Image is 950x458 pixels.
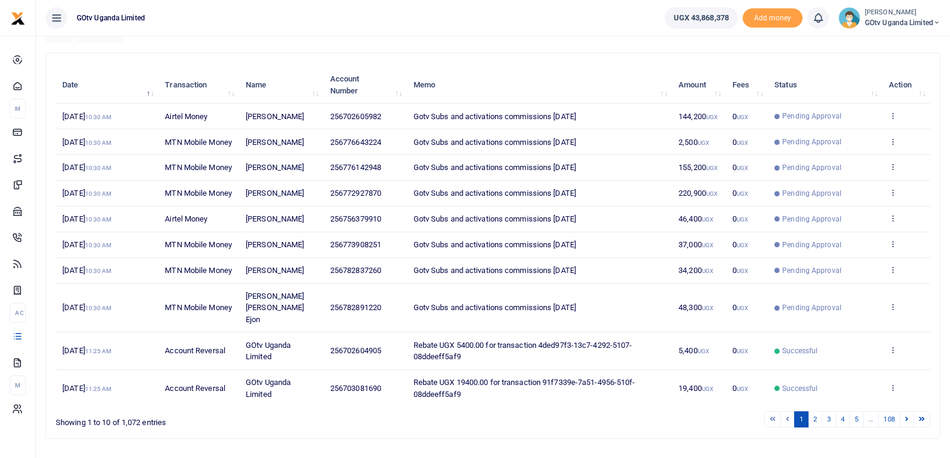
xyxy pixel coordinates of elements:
[85,305,112,311] small: 10:30 AM
[330,112,381,121] span: 256702605982
[56,66,158,104] th: Date: activate to sort column descending
[62,346,111,355] span: [DATE]
[839,7,860,29] img: profile-user
[85,139,112,146] small: 10:30 AM
[165,138,232,147] span: MTN Mobile Money
[414,341,632,362] span: Rebate UGX 5400.00 for transaction 4ded97f3-13c7-4292-5107-08ddeeff5af9
[702,216,713,223] small: UGX
[737,139,748,146] small: UGX
[865,8,940,18] small: [PERSON_NAME]
[85,242,112,248] small: 10:30 AM
[165,189,232,198] span: MTN Mobile Money
[737,114,748,120] small: UGX
[678,240,713,249] span: 37,000
[165,266,232,275] span: MTN Mobile Money
[330,303,381,312] span: 256782891220
[62,266,111,275] span: [DATE]
[678,346,709,355] span: 5,400
[878,411,900,427] a: 108
[324,66,407,104] th: Account Number: activate to sort column ascending
[62,189,111,198] span: [DATE]
[330,189,381,198] span: 256772927870
[732,266,748,275] span: 0
[732,214,748,223] span: 0
[62,214,111,223] span: [DATE]
[246,138,304,147] span: [PERSON_NAME]
[246,292,304,324] span: [PERSON_NAME] [PERSON_NAME] Ejon
[62,384,111,393] span: [DATE]
[698,139,709,146] small: UGX
[732,240,748,249] span: 0
[330,214,381,223] span: 256756379910
[782,214,842,225] span: Pending Approval
[702,242,713,248] small: UGX
[732,346,748,355] span: 0
[414,214,576,223] span: Gotv Subs and activations commissions [DATE]
[678,214,713,223] span: 46,400
[330,163,381,172] span: 256776142948
[737,165,748,171] small: UGX
[702,268,713,274] small: UGX
[865,17,940,28] span: GOtv Uganda Limited
[782,162,842,173] span: Pending Approval
[246,266,304,275] span: [PERSON_NAME]
[706,165,717,171] small: UGX
[732,112,748,121] span: 0
[62,112,111,121] span: [DATE]
[678,266,713,275] span: 34,200
[330,240,381,249] span: 256773908251
[849,411,864,427] a: 5
[414,266,576,275] span: Gotv Subs and activations commissions [DATE]
[706,190,717,197] small: UGX
[165,163,232,172] span: MTN Mobile Money
[732,138,748,147] span: 0
[330,138,381,147] span: 256776643224
[702,305,713,311] small: UGX
[702,386,713,392] small: UGX
[678,384,713,393] span: 19,400
[737,242,748,248] small: UGX
[726,66,768,104] th: Fees: activate to sort column ascending
[414,138,576,147] span: Gotv Subs and activations commissions [DATE]
[165,303,232,312] span: MTN Mobile Money
[11,13,25,22] a: logo-small logo-large logo-large
[782,383,818,394] span: Successful
[246,189,304,198] span: [PERSON_NAME]
[414,303,576,312] span: Gotv Subs and activations commissions [DATE]
[782,239,842,250] span: Pending Approval
[62,303,111,312] span: [DATE]
[660,7,743,29] li: Wallet ballance
[737,348,748,354] small: UGX
[782,111,842,122] span: Pending Approval
[10,375,26,395] li: M
[85,114,112,120] small: 10:30 AM
[678,189,717,198] span: 220,900
[678,112,717,121] span: 144,200
[737,386,748,392] small: UGX
[62,138,111,147] span: [DATE]
[239,66,324,104] th: Name: activate to sort column ascending
[246,163,304,172] span: [PERSON_NAME]
[85,268,112,274] small: 10:30 AM
[768,66,882,104] th: Status: activate to sort column ascending
[782,302,842,313] span: Pending Approval
[782,345,818,356] span: Successful
[678,163,717,172] span: 155,200
[85,348,112,354] small: 11:25 AM
[165,112,207,121] span: Airtel Money
[10,99,26,119] li: M
[414,112,576,121] span: Gotv Subs and activations commissions [DATE]
[808,411,822,427] a: 2
[732,163,748,172] span: 0
[414,189,576,198] span: Gotv Subs and activations commissions [DATE]
[743,13,803,22] a: Add money
[165,214,207,223] span: Airtel Money
[732,189,748,198] span: 0
[737,268,748,274] small: UGX
[158,66,239,104] th: Transaction: activate to sort column ascending
[85,165,112,171] small: 10:30 AM
[406,66,672,104] th: Memo: activate to sort column ascending
[246,378,291,399] span: GOtv Uganda Limited
[836,411,850,427] a: 4
[85,216,112,223] small: 10:30 AM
